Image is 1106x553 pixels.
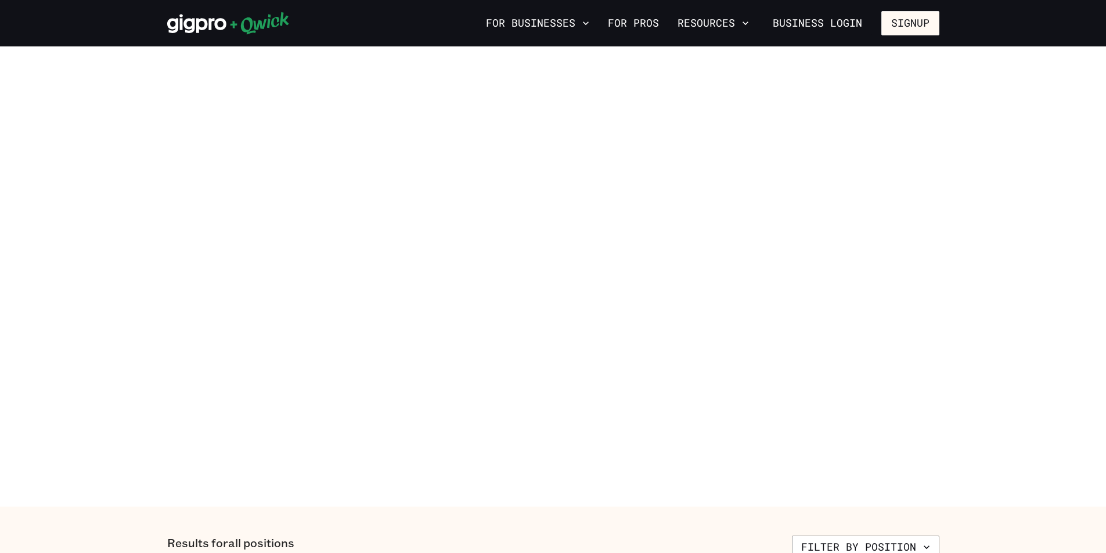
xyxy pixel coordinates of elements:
[763,11,872,35] a: Business Login
[481,13,594,33] button: For Businesses
[881,11,939,35] button: Signup
[603,13,664,33] a: For Pros
[673,13,754,33] button: Resources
